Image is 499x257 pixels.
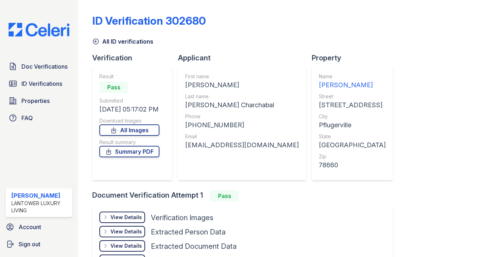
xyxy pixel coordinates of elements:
div: Applicant [178,53,312,63]
span: Sign out [19,240,40,248]
div: Pass [99,81,128,93]
div: [DATE] 05:17:02 PM [99,104,159,114]
div: [PERSON_NAME] [11,191,69,200]
div: Extracted Person Data [151,227,226,237]
span: ID Verifications [21,79,62,88]
a: Properties [6,94,72,108]
a: ID Verifications [6,76,72,91]
div: [PERSON_NAME] [319,80,386,90]
a: Summary PDF [99,146,159,157]
div: Last name [185,93,299,100]
div: First name [185,73,299,80]
div: Pass [210,190,239,202]
div: Phone [185,113,299,120]
div: Result [99,73,159,80]
div: View Details [110,228,142,235]
a: All ID verifications [92,37,153,46]
div: [GEOGRAPHIC_DATA] [319,140,386,150]
a: All Images [99,124,159,136]
div: View Details [110,242,142,249]
div: Email [185,133,299,140]
div: ID Verification 302680 [92,14,206,27]
div: Download Images [99,117,159,124]
div: Zip [319,153,386,160]
div: Pflugerville [319,120,386,130]
a: FAQ [6,111,72,125]
a: Account [3,220,75,234]
span: Doc Verifications [21,62,68,71]
a: Sign out [3,237,75,251]
div: Property [312,53,399,63]
a: Name [PERSON_NAME] [319,73,386,90]
div: Extracted Document Data [151,241,237,251]
div: [PERSON_NAME] [185,80,299,90]
div: 78660 [319,160,386,170]
div: [EMAIL_ADDRESS][DOMAIN_NAME] [185,140,299,150]
div: Submitted [99,97,159,104]
div: [STREET_ADDRESS] [319,100,386,110]
div: Verification [92,53,178,63]
div: Result summary [99,139,159,146]
span: Properties [21,97,50,105]
span: Account [19,223,41,231]
div: State [319,133,386,140]
a: Doc Verifications [6,59,72,74]
div: Name [319,73,386,80]
img: CE_Logo_Blue-a8612792a0a2168367f1c8372b55b34899dd931a85d93a1a3d3e32e68fde9ad4.png [3,23,75,36]
div: Street [319,93,386,100]
span: FAQ [21,114,33,122]
div: Verification Images [151,213,213,223]
div: Lantower Luxury Living [11,200,69,214]
div: City [319,113,386,120]
div: View Details [110,214,142,221]
div: [PERSON_NAME] Charchabal [185,100,299,110]
div: Document Verification Attempt 1 [92,190,399,202]
div: [PHONE_NUMBER] [185,120,299,130]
